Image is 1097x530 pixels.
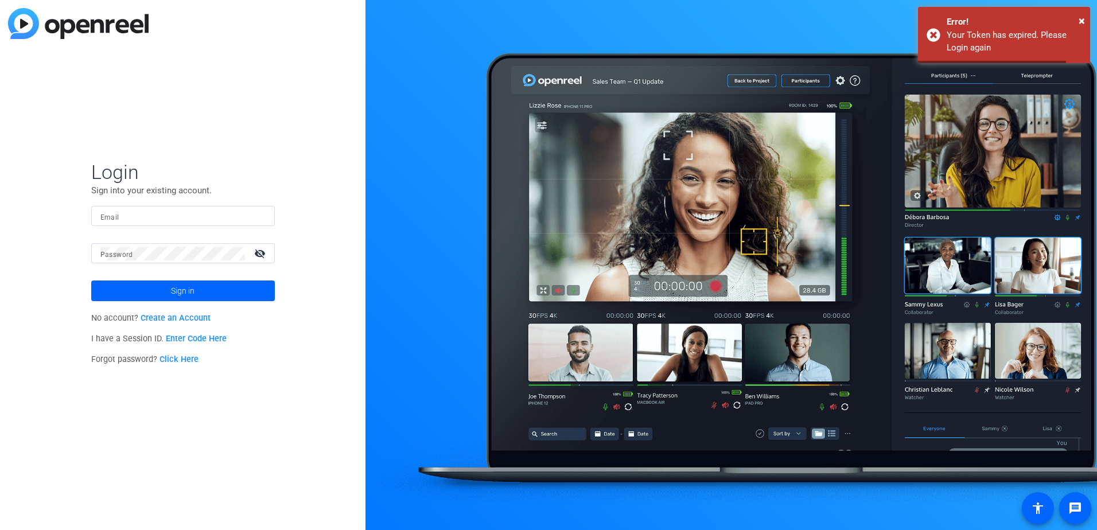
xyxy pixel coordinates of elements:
[1031,501,1045,515] mat-icon: accessibility
[166,334,227,344] a: Enter Code Here
[91,160,275,184] span: Login
[91,184,275,197] p: Sign into your existing account.
[141,313,211,323] a: Create an Account
[1068,501,1082,515] mat-icon: message
[1079,12,1085,29] button: Close
[91,280,275,301] button: Sign in
[8,8,149,39] img: blue-gradient.svg
[91,334,227,344] span: I have a Session ID.
[947,29,1082,54] div: Your Token has expired. Please Login again
[247,245,275,262] mat-icon: visibility_off
[171,276,194,305] span: Sign in
[91,354,199,364] span: Forgot password?
[91,313,211,323] span: No account?
[100,251,133,259] mat-label: Password
[100,209,266,223] input: Enter Email Address
[160,354,199,364] a: Click Here
[100,213,119,221] mat-label: Email
[1079,14,1085,28] span: ×
[947,15,1082,29] div: Error!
